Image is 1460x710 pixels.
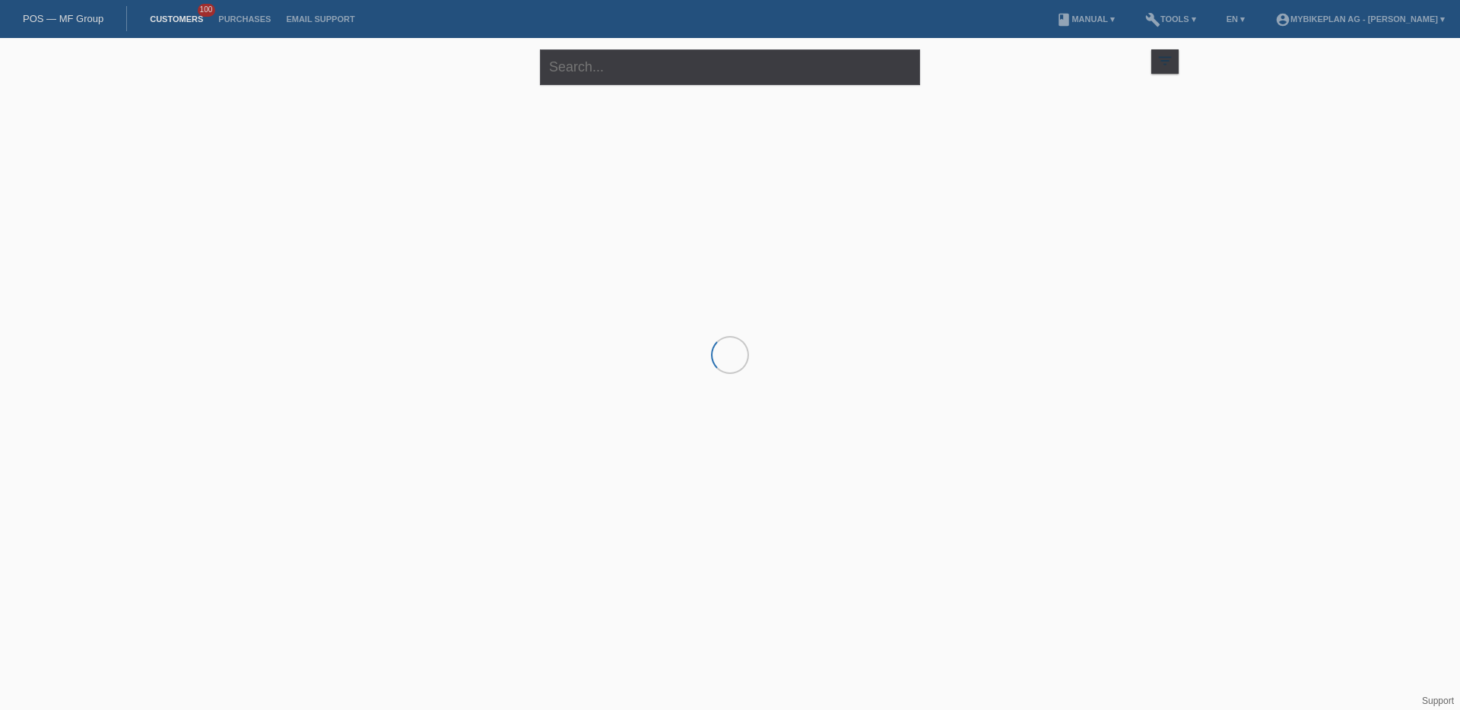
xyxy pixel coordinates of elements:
span: 100 [198,4,216,17]
a: Customers [142,14,211,24]
a: Purchases [211,14,278,24]
i: book [1056,12,1071,27]
input: Search... [540,49,920,85]
i: filter_list [1157,52,1173,69]
a: EN ▾ [1219,14,1252,24]
a: buildTools ▾ [1138,14,1204,24]
i: build [1145,12,1160,27]
a: Support [1422,696,1454,706]
a: POS — MF Group [23,13,103,24]
a: Email Support [278,14,362,24]
i: account_circle [1275,12,1290,27]
a: account_circleMybikeplan AG - [PERSON_NAME] ▾ [1268,14,1452,24]
a: bookManual ▾ [1049,14,1122,24]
